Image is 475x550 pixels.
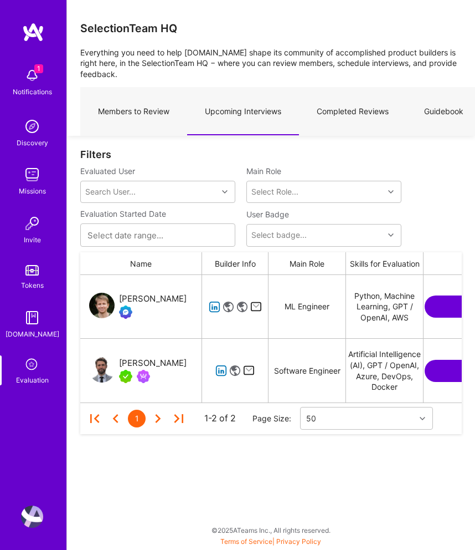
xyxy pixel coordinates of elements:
[128,410,146,427] div: 1
[252,413,300,424] div: Page Size:
[187,88,299,136] a: Upcoming Interviews
[223,301,234,313] i: icon Website
[22,22,44,42] img: logo
[236,301,248,313] i: icon Website
[18,506,46,528] a: User Avatar
[16,375,49,386] div: Evaluation
[420,416,425,421] i: icon Chevron
[346,275,424,338] div: Python, Machine Learning, GPT / OpenAI, AWS
[21,164,43,186] img: teamwork
[269,252,346,274] div: Main Role
[222,189,228,195] i: icon Chevron
[202,252,269,274] div: Builder Info
[215,365,227,377] i: icon linkedIn
[21,506,43,528] img: User Avatar
[89,357,115,383] img: User Avatar
[24,235,41,246] div: Invite
[209,301,220,313] i: icon linkedIn
[89,357,187,385] a: User Avatar[PERSON_NAME]A.Teamer in ResidenceBeen on Mission
[250,301,262,313] i: icon Mail
[269,275,346,338] div: ML Engineer
[34,64,43,73] span: 1
[80,166,235,176] label: Evaluated User
[276,537,321,546] a: Privacy Policy
[80,22,177,35] h3: SelectionTeam HQ
[388,189,394,195] i: icon Chevron
[299,88,406,136] a: Completed Reviews
[119,357,187,370] div: [PERSON_NAME]
[85,186,136,197] div: Search User...
[80,47,462,80] p: Everything you need to help [DOMAIN_NAME] shape its community of accomplished product builders is...
[25,265,39,276] img: tokens
[346,339,424,403] div: Artificial Intelligence (AI), GPT / OpenAI, Azure, DevOps, Docker
[246,166,401,176] label: Main Role
[137,370,150,383] img: Been on Mission
[269,339,346,403] div: Software Engineer
[246,209,289,220] label: User Badge
[19,186,46,197] div: Missions
[251,186,298,197] div: Select Role...
[243,365,255,376] i: icon Mail
[6,329,59,340] div: [DOMAIN_NAME]
[80,252,202,274] div: Name
[21,115,43,137] img: discovery
[346,252,424,274] div: Skills for Evaluation
[23,355,42,375] i: icon SelectionTeam
[80,88,187,136] a: Members to Review
[119,370,132,383] img: A.Teamer in Residence
[21,307,43,329] img: guide book
[388,232,394,238] i: icon Chevron
[220,537,272,546] a: Terms of Service
[251,230,307,241] div: Select badge...
[220,537,321,546] span: |
[21,64,43,86] img: bell
[80,149,462,160] div: Filters
[66,517,475,544] div: © 2025 ATeams Inc., All rights reserved.
[13,86,52,98] div: Notifications
[17,137,48,149] div: Discovery
[80,208,235,219] label: Evaluation Started Date
[89,293,115,319] img: User Avatar
[89,293,187,322] a: User Avatar[PERSON_NAME]Evaluation Call Booked
[21,212,43,235] img: Invite
[21,280,44,291] div: Tokens
[229,365,241,377] i: icon Website
[87,230,228,241] input: Select date range...
[119,293,187,306] div: [PERSON_NAME]
[119,306,132,319] img: Evaluation Call Booked
[204,413,236,424] div: 1-2 of 2
[306,413,316,424] div: 50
